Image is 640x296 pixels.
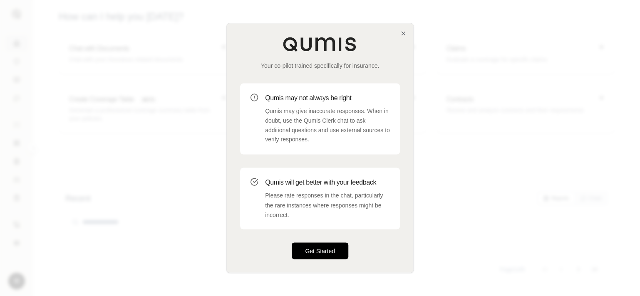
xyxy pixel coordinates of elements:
p: Your co-pilot trained specifically for insurance. [240,62,400,70]
button: Get Started [292,243,348,259]
p: Qumis may give inaccurate responses. When in doubt, use the Qumis Clerk chat to ask additional qu... [265,106,390,144]
h3: Qumis may not always be right [265,93,390,103]
p: Please rate responses in the chat, particularly the rare instances where responses might be incor... [265,191,390,219]
h3: Qumis will get better with your feedback [265,178,390,187]
img: Qumis Logo [283,37,357,52]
